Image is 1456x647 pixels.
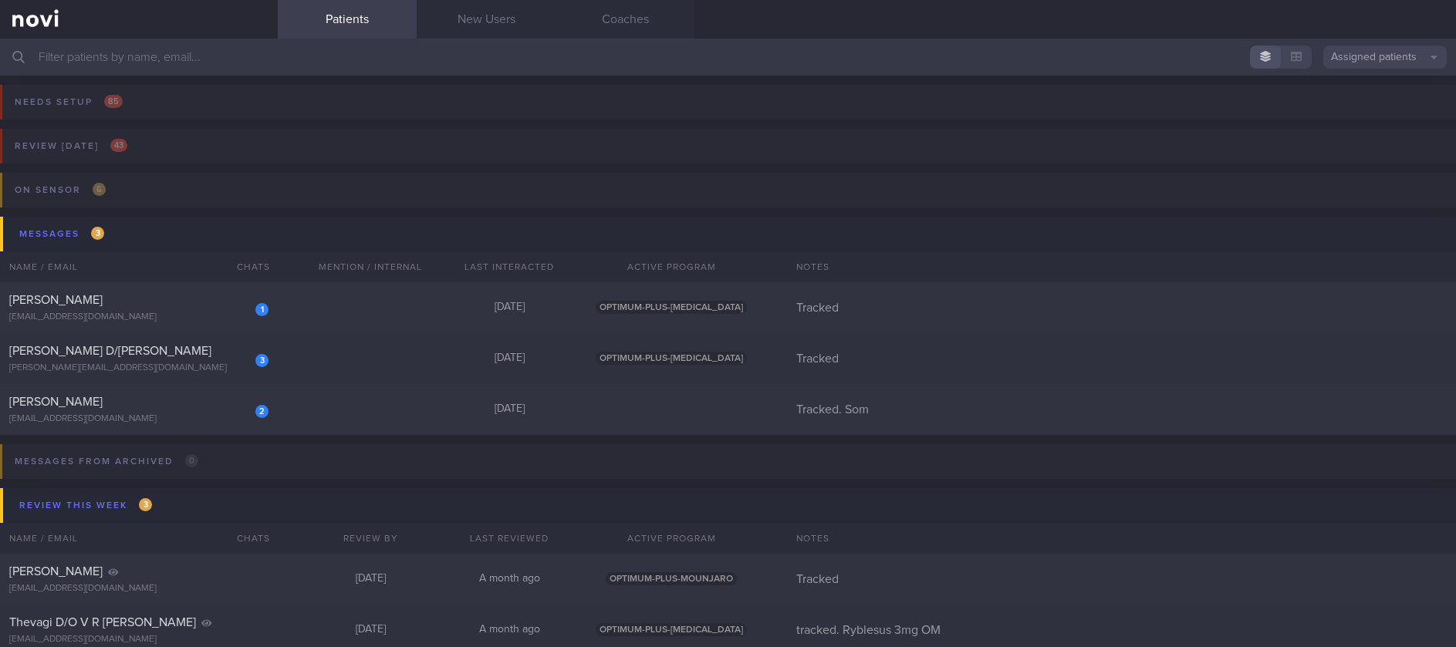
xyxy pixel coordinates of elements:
div: Active Program [579,251,764,282]
div: [DATE] [440,403,579,416]
div: Notes [787,523,1456,554]
div: Notes [787,251,1456,282]
div: Tracked. Som [787,402,1456,417]
div: Messages [15,224,108,244]
div: Tracked [787,351,1456,366]
span: OPTIMUM-PLUS-[MEDICAL_DATA] [596,352,747,365]
div: [EMAIL_ADDRESS][DOMAIN_NAME] [9,312,269,323]
div: Needs setup [11,92,127,113]
span: 0 [185,454,198,467]
span: 3 [139,498,152,511]
div: tracked. Ryblesus 3mg OM [787,622,1456,638]
span: [PERSON_NAME] [9,294,103,306]
div: [EMAIL_ADDRESS][DOMAIN_NAME] [9,583,269,595]
div: [EMAIL_ADDRESS][DOMAIN_NAME] [9,413,269,425]
span: OPTIMUM-PLUS-[MEDICAL_DATA] [596,301,747,314]
div: Review this week [15,495,156,516]
span: OPTIMUM-PLUS-MOUNJARO [606,572,737,585]
span: 3 [91,227,104,240]
span: OPTIMUM-PLUS-[MEDICAL_DATA] [596,623,747,636]
span: Thevagi D/O V R [PERSON_NAME] [9,616,196,628]
div: [DATE] [440,352,579,366]
span: [PERSON_NAME] [9,565,103,578]
div: Chats [216,523,278,554]
span: 6 [93,183,106,196]
div: Last Reviewed [440,523,579,554]
div: [DATE] [301,623,440,637]
div: Active Program [579,523,764,554]
button: Assigned patients [1323,45,1447,69]
div: Tracked [787,571,1456,587]
span: [PERSON_NAME] [9,396,103,408]
div: Last Interacted [440,251,579,282]
div: A month ago [440,623,579,637]
div: 3 [255,354,269,367]
div: Review [DATE] [11,136,131,157]
div: On sensor [11,180,110,201]
span: 43 [110,139,127,152]
div: [PERSON_NAME][EMAIL_ADDRESS][DOMAIN_NAME] [9,362,269,374]
span: [PERSON_NAME] D/[PERSON_NAME] [9,345,211,357]
div: 2 [255,405,269,418]
div: A month ago [440,572,579,586]
div: Tracked [787,300,1456,315]
div: 1 [255,303,269,316]
div: [DATE] [440,301,579,315]
div: [EMAIL_ADDRESS][DOMAIN_NAME] [9,634,269,645]
div: Mention / Internal [301,251,440,282]
div: Messages from Archived [11,451,202,472]
span: 85 [104,95,123,108]
div: [DATE] [301,572,440,586]
div: Review By [301,523,440,554]
div: Chats [216,251,278,282]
